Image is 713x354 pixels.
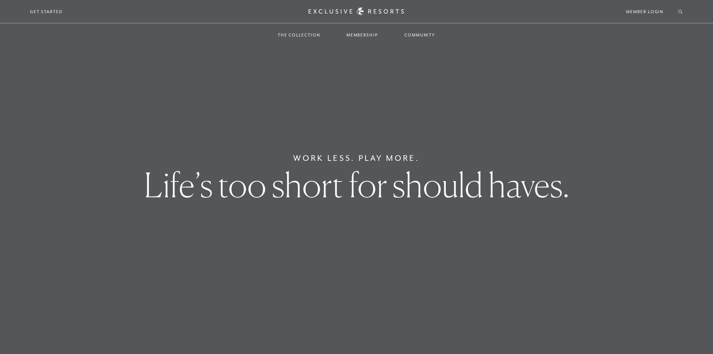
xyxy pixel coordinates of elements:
a: Community [397,24,443,46]
a: The Collection [270,24,328,46]
a: Membership [339,24,386,46]
h6: Work Less. Play More. [293,152,420,164]
h1: Life’s too short for should haves. [144,168,569,202]
a: Member Login [626,8,663,15]
a: Get Started [30,8,63,15]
